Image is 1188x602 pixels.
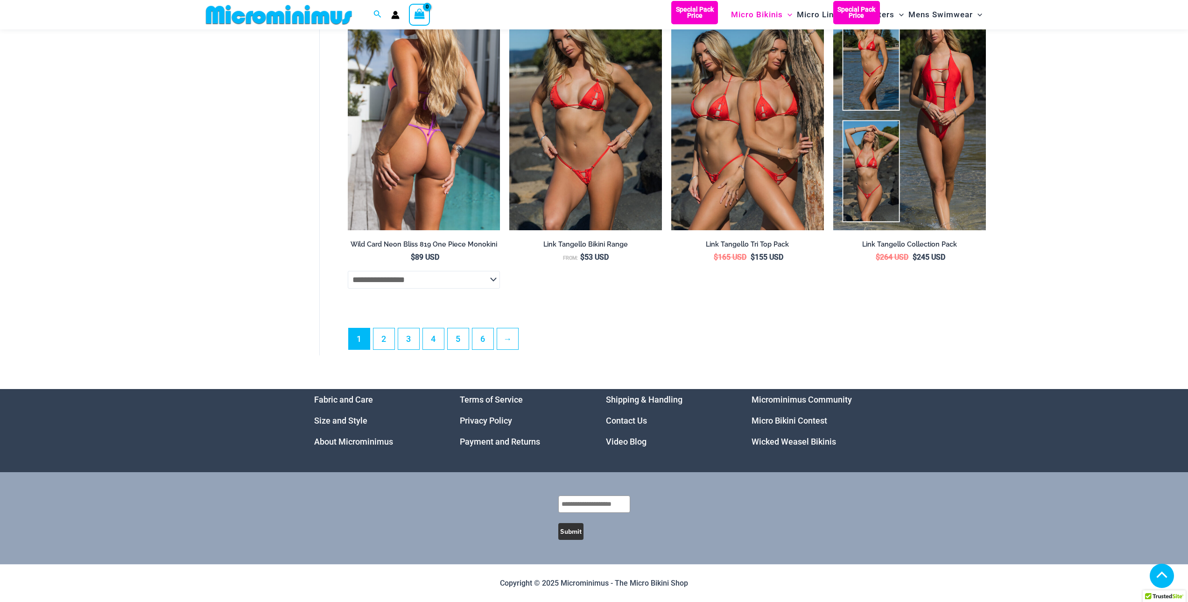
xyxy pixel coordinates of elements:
span: Outers [868,3,894,27]
a: Fabric and Care [314,395,373,404]
a: Contact Us [606,416,647,425]
a: Page 3 [398,328,419,349]
p: Copyright © 2025 Microminimus - The Micro Bikini Shop [314,576,874,590]
a: Microminimus Community [752,395,852,404]
span: $ [580,253,584,262]
nav: Site Navigation [727,1,986,28]
aside: Footer Widget 2 [460,389,583,452]
a: → [497,328,518,349]
a: Search icon link [373,9,382,21]
nav: Product Pagination [348,328,986,355]
a: OutersMenu ToggleMenu Toggle [865,3,906,27]
nav: Menu [606,389,729,452]
a: Account icon link [391,11,400,19]
a: Link Tangello Tri Top Pack [671,240,824,252]
a: Link Tangello 3070 Tri Top 4580 Micro 01Link Tangello 8650 One Piece Monokini 12Link Tangello 865... [509,1,662,230]
span: From: [563,255,578,261]
bdi: 264 USD [876,253,908,262]
a: Wild Card Neon Bliss 819 One Piece 04Wild Card Neon Bliss 819 One Piece 05Wild Card Neon Bliss 81... [348,1,500,230]
h2: Wild Card Neon Bliss 819 One Piece Monokini [348,240,500,249]
a: Page 2 [373,328,394,349]
img: Bikini Pack [671,1,824,230]
span: $ [876,253,880,262]
a: Shipping & Handling [606,395,682,404]
a: Payment and Returns [460,437,540,446]
img: Link Tangello 3070 Tri Top 4580 Micro 01 [509,1,662,230]
b: Special Pack Price [671,7,718,19]
span: Page 1 [349,328,370,349]
span: Menu Toggle [783,3,792,27]
a: Wicked Weasel Bikinis [752,437,836,446]
a: Bikini Pack Bikini Pack BBikini Pack B [671,1,824,230]
a: Collection Pack Collection Pack BCollection Pack B [833,1,986,230]
b: Special Pack Price [833,7,880,19]
span: $ [411,253,415,262]
span: $ [913,253,917,262]
a: View Shopping Cart, empty [409,4,430,25]
a: Link Tangello Collection Pack [833,240,986,252]
aside: Footer Widget 3 [606,389,729,452]
a: Page 5 [448,328,469,349]
span: Menu Toggle [973,3,982,27]
a: Video Blog [606,437,647,446]
span: $ [751,253,755,262]
aside: Footer Widget 4 [752,389,874,452]
bdi: 165 USD [714,253,746,262]
a: Mens SwimwearMenu ToggleMenu Toggle [906,3,984,27]
aside: Footer Widget 1 [314,389,437,452]
h2: Link Tangello Collection Pack [833,240,986,249]
span: Micro Lingerie [797,3,854,27]
a: Privacy Policy [460,416,512,425]
a: Micro BikinisMenu ToggleMenu Toggle [729,3,794,27]
bdi: 53 USD [580,253,609,262]
img: Collection Pack [833,1,986,230]
a: Link Tangello Bikini Range [509,240,662,252]
span: Mens Swimwear [908,3,973,27]
bdi: 89 USD [411,253,439,262]
bdi: 155 USD [751,253,783,262]
bdi: 245 USD [913,253,945,262]
a: Size and Style [314,416,367,425]
h2: Link Tangello Tri Top Pack [671,240,824,249]
img: Wild Card Neon Bliss 819 One Piece 05 [348,1,500,230]
a: Wild Card Neon Bliss 819 One Piece Monokini [348,240,500,252]
a: Micro LingerieMenu ToggleMenu Toggle [794,3,865,27]
span: Micro Bikinis [731,3,783,27]
img: MM SHOP LOGO FLAT [202,4,356,25]
h2: Link Tangello Bikini Range [509,240,662,249]
a: Page 6 [472,328,493,349]
nav: Menu [752,389,874,452]
nav: Menu [460,389,583,452]
a: Terms of Service [460,395,523,404]
button: Submit [558,523,583,540]
span: Menu Toggle [894,3,904,27]
a: Micro Bikini Contest [752,416,827,425]
span: $ [714,253,718,262]
a: Page 4 [423,328,444,349]
a: About Microminimus [314,437,393,446]
nav: Menu [314,389,437,452]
